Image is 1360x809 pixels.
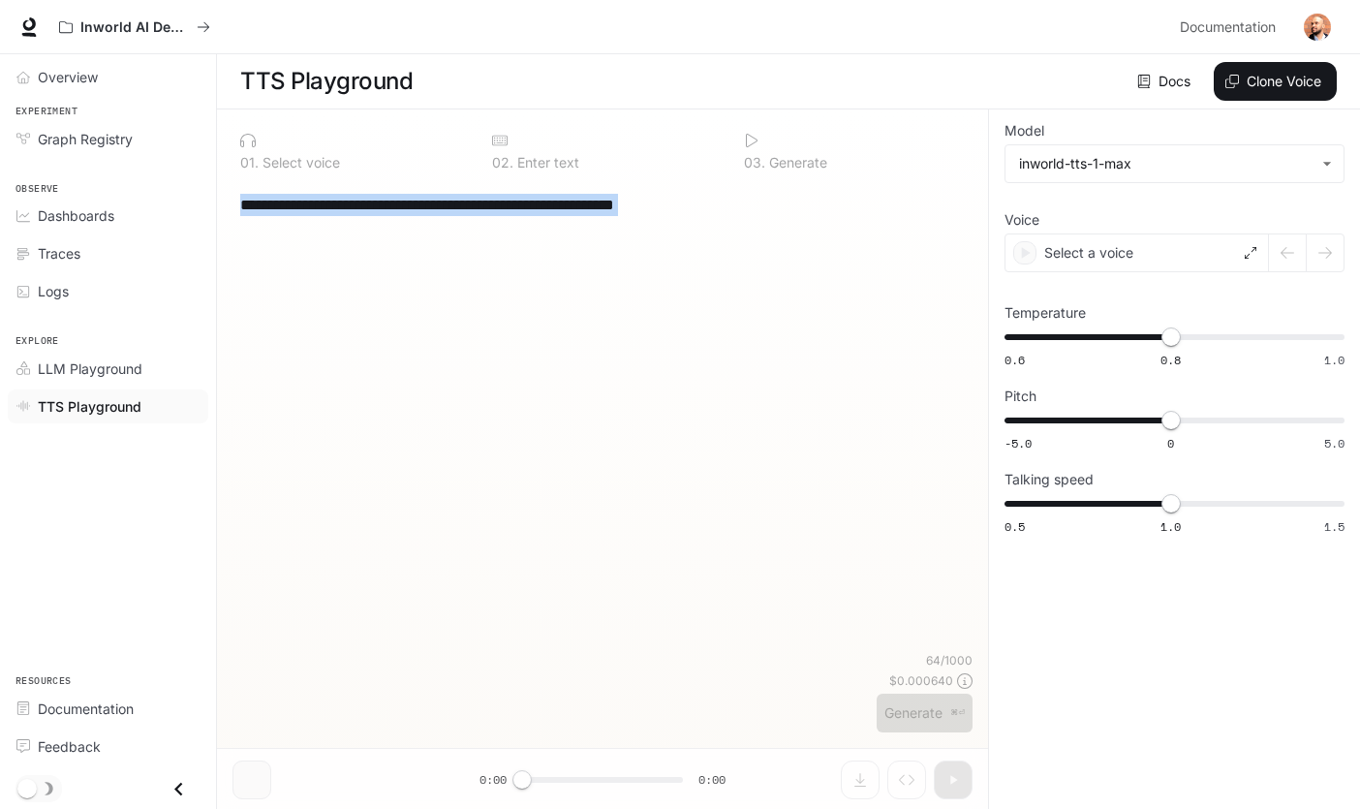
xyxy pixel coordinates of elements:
[8,692,208,726] a: Documentation
[50,8,219,47] button: All workspaces
[8,730,208,763] a: Feedback
[513,156,579,170] p: Enter text
[1160,352,1181,368] span: 0.8
[157,769,201,809] button: Close drawer
[1005,518,1025,535] span: 0.5
[1324,435,1345,451] span: 5.0
[1298,8,1337,47] button: User avatar
[8,389,208,423] a: TTS Playground
[38,281,69,301] span: Logs
[38,358,142,379] span: LLM Playground
[17,777,37,798] span: Dark mode toggle
[1167,435,1174,451] span: 0
[38,699,134,719] span: Documentation
[38,736,101,757] span: Feedback
[38,129,133,149] span: Graph Registry
[1019,154,1313,173] div: inworld-tts-1-max
[8,352,208,386] a: LLM Playground
[1005,145,1344,182] div: inworld-tts-1-max
[38,67,98,87] span: Overview
[889,672,953,689] p: $ 0.000640
[1160,518,1181,535] span: 1.0
[8,60,208,94] a: Overview
[38,396,141,417] span: TTS Playground
[765,156,827,170] p: Generate
[8,236,208,270] a: Traces
[80,19,189,36] p: Inworld AI Demos
[1180,16,1276,40] span: Documentation
[8,274,208,308] a: Logs
[744,156,765,170] p: 0 3 .
[1214,62,1337,101] button: Clone Voice
[1304,14,1331,41] img: User avatar
[38,205,114,226] span: Dashboards
[240,156,259,170] p: 0 1 .
[1005,352,1025,368] span: 0.6
[38,243,80,264] span: Traces
[1005,473,1094,486] p: Talking speed
[1172,8,1290,47] a: Documentation
[1005,124,1044,138] p: Model
[1324,518,1345,535] span: 1.5
[926,652,973,669] p: 64 / 1000
[1005,389,1036,403] p: Pitch
[259,156,340,170] p: Select voice
[1133,62,1198,101] a: Docs
[492,156,513,170] p: 0 2 .
[8,199,208,233] a: Dashboards
[1005,435,1032,451] span: -5.0
[1324,352,1345,368] span: 1.0
[8,122,208,156] a: Graph Registry
[240,62,413,101] h1: TTS Playground
[1005,213,1039,227] p: Voice
[1044,243,1133,263] p: Select a voice
[1005,306,1086,320] p: Temperature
